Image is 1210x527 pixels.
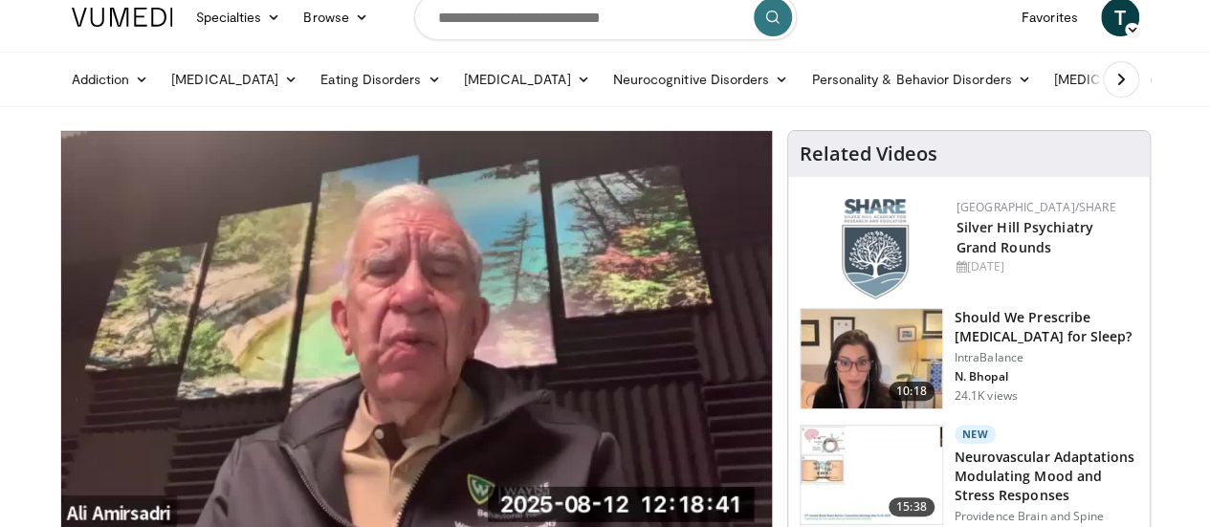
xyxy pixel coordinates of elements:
p: IntraBalance [955,350,1138,365]
a: Personality & Behavior Disorders [800,60,1042,99]
a: [GEOGRAPHIC_DATA]/SHARE [957,199,1116,215]
span: 15:38 [889,497,935,516]
h3: Should We Prescribe [MEDICAL_DATA] for Sleep? [955,308,1138,346]
span: 10:18 [889,382,935,401]
a: Eating Disorders [309,60,451,99]
img: f8aaeb6d-318f-4fcf-bd1d-54ce21f29e87.png.150x105_q85_autocrop_double_scale_upscale_version-0.2.png [842,199,909,299]
img: f7087805-6d6d-4f4e-b7c8-917543aa9d8d.150x105_q85_crop-smart_upscale.jpg [801,309,942,408]
a: Addiction [60,60,161,99]
p: New [955,425,997,444]
img: VuMedi Logo [72,8,173,27]
img: 4562edde-ec7e-4758-8328-0659f7ef333d.150x105_q85_crop-smart_upscale.jpg [801,426,942,525]
p: 24.1K views [955,388,1018,404]
a: Neurocognitive Disorders [602,60,801,99]
h3: Neurovascular Adaptations Modulating Mood and Stress Responses [955,448,1138,505]
a: Silver Hill Psychiatry Grand Rounds [957,218,1093,256]
a: 10:18 Should We Prescribe [MEDICAL_DATA] for Sleep? IntraBalance N. Bhopal 24.1K views [800,308,1138,409]
div: [DATE] [957,258,1134,275]
h4: Related Videos [800,143,937,165]
a: [MEDICAL_DATA] [160,60,309,99]
a: [MEDICAL_DATA] [451,60,601,99]
p: N. Bhopal [955,369,1138,384]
